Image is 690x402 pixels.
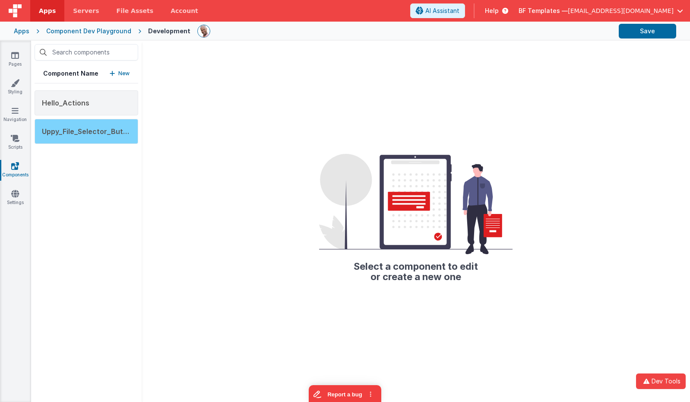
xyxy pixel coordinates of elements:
span: Hello_Actions [42,99,89,107]
span: Apps [39,6,56,15]
span: Servers [73,6,99,15]
span: AI Assistant [425,6,459,15]
span: File Assets [117,6,154,15]
button: New [110,69,130,78]
button: BF Templates — [EMAIL_ADDRESS][DOMAIN_NAME] [519,6,683,15]
button: Save [619,24,676,38]
input: Search components [35,44,138,61]
button: AI Assistant [410,3,465,18]
span: Help [485,6,499,15]
img: 11ac31fe5dc3d0eff3fbbbf7b26fa6e1 [198,25,210,37]
div: Apps [14,27,29,35]
div: Development [148,27,190,35]
h5: Component Name [43,69,98,78]
div: Component Dev Playground [46,27,131,35]
p: New [118,69,130,78]
span: Uppy_File_Selector_Button [42,127,135,136]
button: Dev Tools [636,373,686,389]
h2: Select a component to edit or create a new one [319,254,513,282]
span: BF Templates — [519,6,568,15]
span: [EMAIL_ADDRESS][DOMAIN_NAME] [568,6,674,15]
